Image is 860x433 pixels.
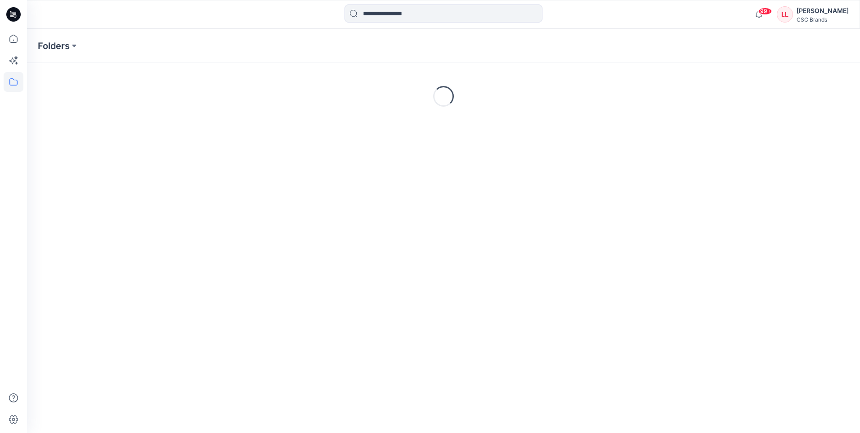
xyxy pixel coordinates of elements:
div: CSC Brands [797,16,849,23]
div: [PERSON_NAME] [797,5,849,16]
div: LL [777,6,793,23]
span: 99+ [758,8,772,15]
a: Folders [38,40,70,52]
